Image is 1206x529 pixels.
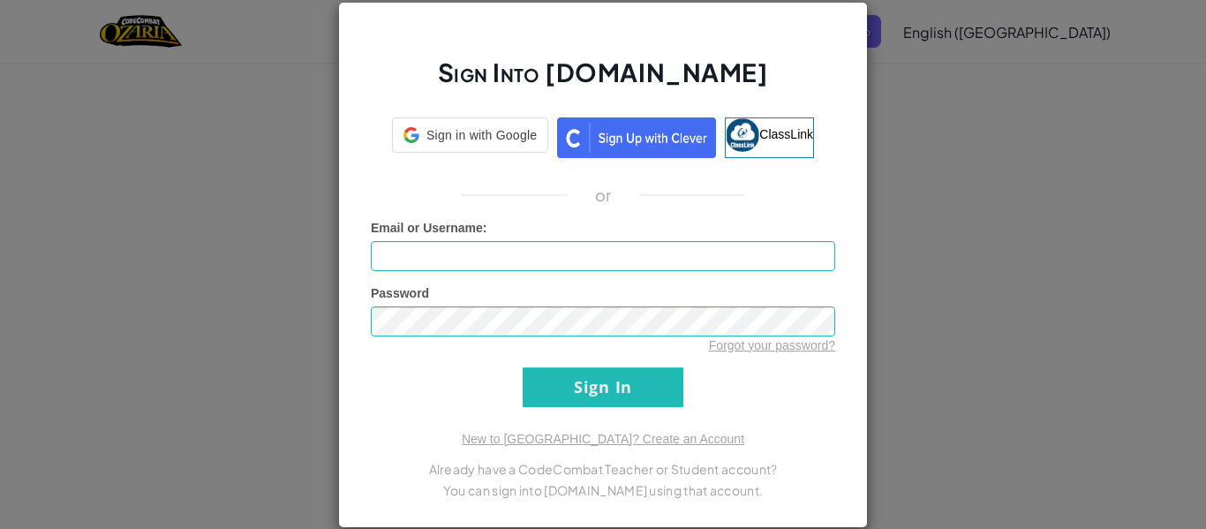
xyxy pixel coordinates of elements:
[462,432,744,446] a: New to [GEOGRAPHIC_DATA]? Create an Account
[371,286,429,300] span: Password
[759,126,813,140] span: ClassLink
[371,56,835,107] h2: Sign Into [DOMAIN_NAME]
[371,219,487,237] label: :
[709,338,835,352] a: Forgot your password?
[557,117,716,158] img: clever_sso_button@2x.png
[371,221,483,235] span: Email or Username
[371,480,835,501] p: You can sign into [DOMAIN_NAME] using that account.
[726,118,759,152] img: classlink-logo-small.png
[523,367,683,407] input: Sign In
[392,117,548,153] div: Sign in with Google
[595,185,612,206] p: or
[392,117,548,158] a: Sign in with Google
[426,126,537,144] span: Sign in with Google
[371,458,835,480] p: Already have a CodeCombat Teacher or Student account?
